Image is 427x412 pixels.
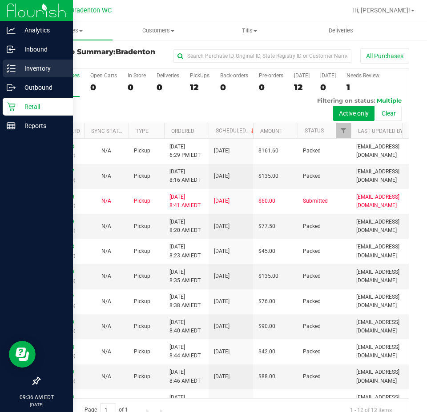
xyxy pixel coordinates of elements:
[214,397,230,406] span: [DATE]
[214,348,230,356] span: [DATE]
[101,173,111,179] span: Not Applicable
[169,293,201,310] span: [DATE] 8:38 AM EDT
[303,272,321,280] span: Packed
[91,128,125,134] a: Sync Status
[101,297,111,306] button: N/A
[169,368,201,385] span: [DATE] 8:46 AM EDT
[376,106,402,121] button: Clear
[303,348,321,356] span: Packed
[90,72,117,79] div: Open Carts
[295,21,387,40] a: Deliveries
[101,172,111,180] button: N/A
[190,82,209,92] div: 12
[190,72,209,79] div: PickUps
[101,372,111,381] button: N/A
[258,197,275,205] span: $60.00
[101,222,111,231] button: N/A
[358,128,403,134] a: Last Updated By
[128,72,146,79] div: In Store
[204,27,294,35] span: Tills
[134,172,150,180] span: Pickup
[214,372,230,381] span: [DATE]
[258,297,275,306] span: $76.00
[101,148,111,154] span: Not Applicable
[259,82,283,92] div: 0
[134,397,150,406] span: Pickup
[7,121,16,130] inline-svg: Reports
[134,147,150,155] span: Pickup
[169,218,201,235] span: [DATE] 8:20 AM EDT
[258,147,278,155] span: $161.60
[220,82,248,92] div: 0
[220,72,248,79] div: Back-orders
[101,147,111,155] button: N/A
[320,82,336,92] div: 0
[4,393,69,401] p: 09:36 AM EDT
[171,128,194,134] a: Ordered
[7,45,16,54] inline-svg: Inbound
[169,343,201,360] span: [DATE] 8:44 AM EDT
[336,123,351,138] a: Filter
[305,128,324,134] a: Status
[134,222,150,231] span: Pickup
[169,318,201,335] span: [DATE] 8:40 AM EDT
[16,44,69,55] p: Inbound
[7,83,16,92] inline-svg: Outbound
[16,101,69,112] p: Retail
[134,297,150,306] span: Pickup
[134,197,150,205] span: Pickup
[169,193,201,210] span: [DATE] 8:41 AM EDT
[101,273,111,279] span: Not Applicable
[169,168,201,184] span: [DATE] 8:16 AM EDT
[260,128,282,134] a: Amount
[216,128,256,134] a: Scheduled
[4,401,69,408] p: [DATE]
[134,348,150,356] span: Pickup
[169,393,201,410] span: [DATE] 9:11 AM EDT
[317,27,365,35] span: Deliveries
[303,322,321,331] span: Packed
[101,298,111,304] span: Not Applicable
[259,72,283,79] div: Pre-orders
[214,322,230,331] span: [DATE]
[377,97,402,104] span: Multiple
[214,147,230,155] span: [DATE]
[101,373,111,380] span: Not Applicable
[101,323,111,329] span: Not Applicable
[303,297,321,306] span: Packed
[16,25,69,36] p: Analytics
[303,147,321,155] span: Packed
[258,397,275,406] span: $30.00
[258,272,278,280] span: $135.00
[157,82,179,92] div: 0
[333,106,375,121] button: Active only
[214,172,230,180] span: [DATE]
[39,48,162,64] h3: Purchase Summary:
[214,197,230,205] span: [DATE]
[214,272,230,280] span: [DATE]
[258,247,275,256] span: $45.00
[101,197,111,205] button: N/A
[9,341,36,368] iframe: Resource center
[303,372,321,381] span: Packed
[258,322,275,331] span: $90.00
[128,82,146,92] div: 0
[101,397,111,406] button: N/A
[101,348,111,356] button: N/A
[101,272,111,280] button: N/A
[320,72,336,79] div: [DATE]
[70,7,112,14] span: Bradenton WC
[134,247,150,256] span: Pickup
[303,172,321,180] span: Packed
[101,247,111,256] button: N/A
[16,120,69,131] p: Reports
[101,248,111,254] span: Not Applicable
[157,72,179,79] div: Deliveries
[258,172,278,180] span: $135.00
[134,372,150,381] span: Pickup
[169,243,201,260] span: [DATE] 8:23 AM EDT
[90,82,117,92] div: 0
[214,222,230,231] span: [DATE]
[346,72,379,79] div: Needs Review
[204,21,295,40] a: Tills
